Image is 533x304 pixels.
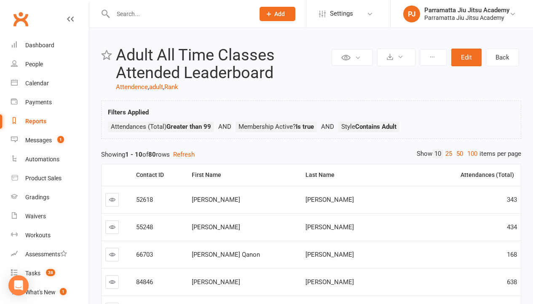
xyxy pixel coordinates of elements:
[164,83,178,91] a: Rank
[25,61,43,68] div: People
[260,7,295,21] button: Add
[465,149,479,158] a: 100
[136,172,182,178] div: Contact ID
[25,175,62,182] div: Product Sales
[148,83,149,91] span: ,
[192,251,260,258] span: [PERSON_NAME] Qanon
[136,278,153,286] span: 84846
[11,283,89,302] a: What's New1
[305,196,354,204] span: [PERSON_NAME]
[424,14,509,22] div: Parramatta Jiu Jitsu Academy
[424,6,509,14] div: Parramatta Jiu Jitsu Academy
[355,123,396,130] strong: Contains Adult
[25,289,56,296] div: What's New
[60,288,67,295] span: 1
[507,278,517,286] span: 638
[25,156,59,163] div: Automations
[192,196,240,204] span: [PERSON_NAME]
[403,5,420,22] div: PJ
[148,151,156,158] strong: 80
[46,269,55,276] span: 38
[486,49,519,66] a: Back
[25,232,51,239] div: Workouts
[11,264,89,283] a: Tasks 38
[149,83,163,91] a: adult
[11,55,89,74] a: People
[25,194,49,201] div: Gradings
[11,36,89,55] a: Dashboard
[25,80,49,87] div: Calendar
[443,149,454,158] a: 25
[111,123,211,130] span: Attendances (Total)
[25,99,52,106] div: Payments
[25,137,52,144] div: Messages
[125,151,142,158] strong: 1 - 10
[11,207,89,226] a: Waivers
[11,169,89,188] a: Product Sales
[136,196,153,204] span: 52618
[432,149,443,158] a: 10
[341,123,396,130] span: Style
[108,109,149,116] strong: Filters Applied
[451,49,482,66] button: Edit
[305,278,354,286] span: [PERSON_NAME]
[116,83,148,91] a: Attendence
[305,223,354,231] span: [PERSON_NAME]
[296,123,314,130] strong: Is true
[305,172,421,178] div: Last Name
[238,123,314,130] span: Membership Active?
[57,136,64,143] span: 1
[11,112,89,131] a: Reports
[173,149,195,160] button: Refresh
[136,223,153,231] span: 55248
[25,213,46,220] div: Waivers
[507,223,517,231] span: 434
[10,8,31,30] a: Clubworx
[166,123,211,130] strong: Greater than 99
[11,150,89,169] a: Automations
[11,131,89,150] a: Messages 1
[8,275,29,296] div: Open Intercom Messenger
[11,226,89,245] a: Workouts
[507,196,517,204] span: 343
[11,245,89,264] a: Assessments
[274,11,285,17] span: Add
[25,42,54,49] div: Dashboard
[431,172,514,178] div: Attendances (Total)
[417,149,521,158] div: Show items per page
[110,8,249,20] input: Search...
[507,251,517,258] span: 168
[192,223,240,231] span: [PERSON_NAME]
[25,251,67,258] div: Assessments
[11,188,89,207] a: Gradings
[305,251,354,258] span: [PERSON_NAME]
[454,149,465,158] a: 50
[11,93,89,112] a: Payments
[136,251,153,258] span: 66703
[192,172,295,178] div: First Name
[163,83,164,91] span: ,
[116,46,329,82] h2: Adult All Time Classes Attended Leaderboard
[330,4,353,23] span: Settings
[101,149,521,160] div: Showing of rows
[25,118,46,125] div: Reports
[25,270,40,277] div: Tasks
[11,74,89,93] a: Calendar
[192,278,240,286] span: [PERSON_NAME]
